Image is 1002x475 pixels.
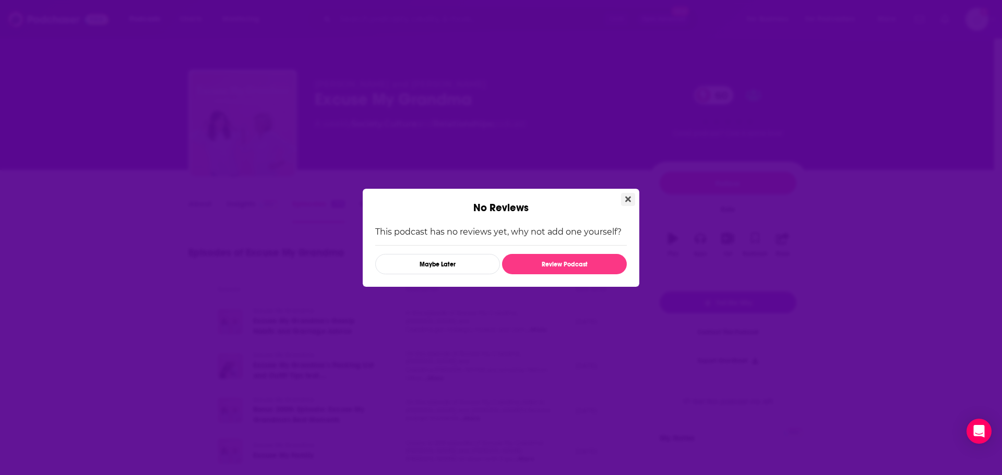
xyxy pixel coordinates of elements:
[502,254,627,274] button: Review Podcast
[967,419,992,444] div: Open Intercom Messenger
[621,193,635,206] button: Close
[363,189,639,214] div: No Reviews
[375,254,500,274] button: Maybe Later
[375,227,627,237] p: This podcast has no reviews yet, why not add one yourself?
